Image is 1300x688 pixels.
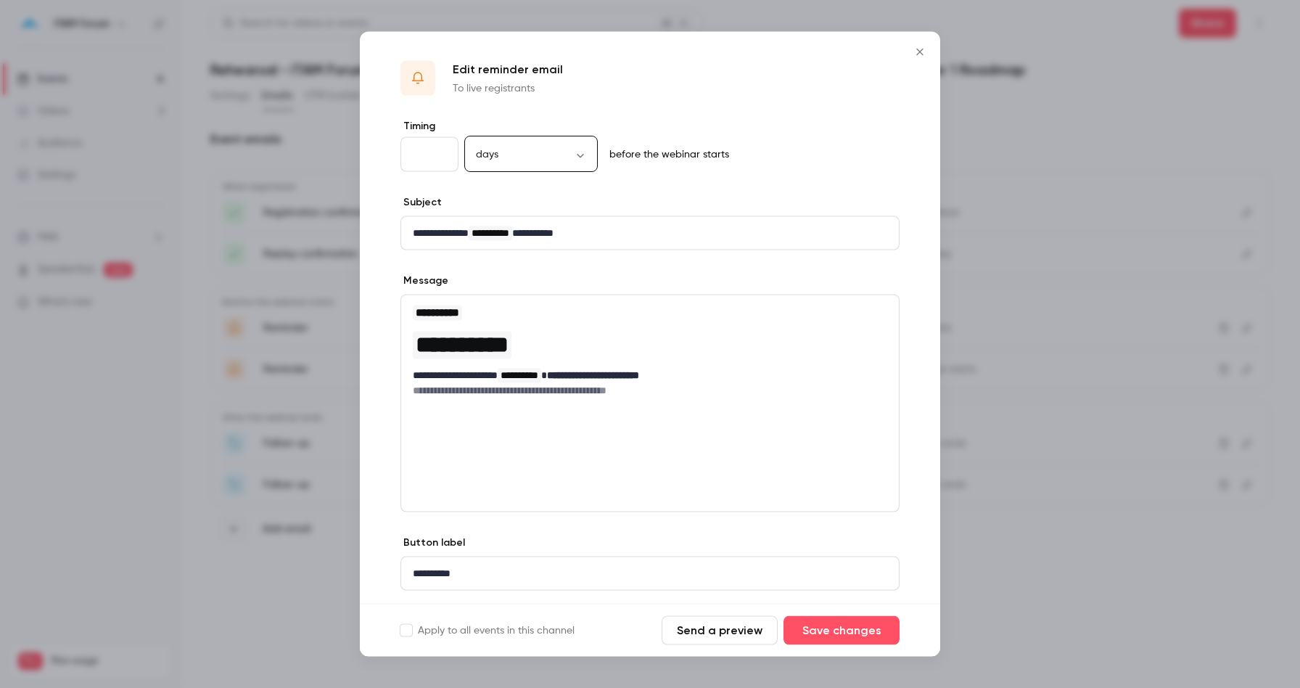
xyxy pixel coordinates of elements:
label: Button label [400,536,465,550]
label: Timing [400,119,900,134]
label: Subject [400,195,442,210]
button: Close [905,38,934,67]
p: Edit reminder email [453,61,563,78]
label: Message [400,274,448,288]
p: before the webinar starts [604,147,729,162]
div: days [464,147,598,161]
button: Save changes [783,616,900,645]
div: editor [401,295,899,406]
p: To live registrants [453,81,563,96]
button: Send a preview [662,616,778,645]
label: Apply to all events in this channel [400,623,575,638]
div: editor [401,217,899,250]
div: editor [401,557,899,590]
